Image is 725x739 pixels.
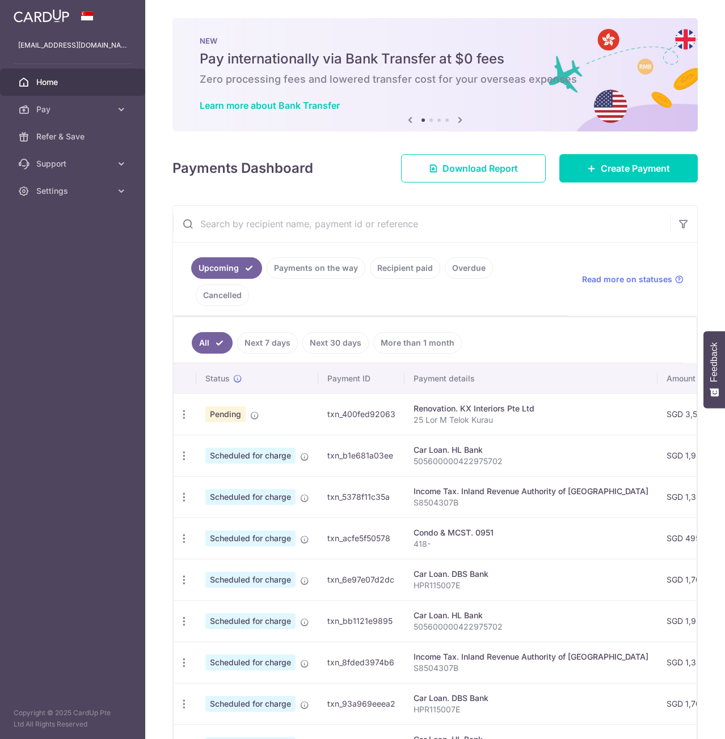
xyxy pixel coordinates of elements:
[445,257,493,279] a: Overdue
[414,444,648,456] div: Car Loan. HL Bank
[318,559,404,600] td: txn_6e97e07d2dc
[192,332,233,354] a: All
[172,18,698,131] img: Bank transfer banner
[318,517,404,559] td: txn_acfe5f50578
[14,9,69,23] img: CardUp
[200,36,671,45] p: NEW
[36,104,111,115] span: Pay
[414,621,648,632] p: 505600000422975702
[401,154,546,182] a: Download Report
[302,332,369,354] a: Next 30 days
[191,257,262,279] a: Upcoming
[318,642,404,683] td: txn_8fded3974b6
[414,580,648,591] p: HPR115007E
[36,77,111,88] span: Home
[414,704,648,715] p: HPR115007E
[173,206,670,242] input: Search by recipient name, payment id or reference
[414,456,648,467] p: 505600000422975702
[414,693,648,704] div: Car Loan. DBS Bank
[373,332,462,354] a: More than 1 month
[205,572,296,588] span: Scheduled for charge
[318,476,404,517] td: txn_5378f11c35a
[172,158,313,179] h4: Payments Dashboard
[205,489,296,505] span: Scheduled for charge
[318,683,404,724] td: txn_93a969eeea2
[318,600,404,642] td: txn_bb1121e9895
[205,448,296,464] span: Scheduled for charge
[414,568,648,580] div: Car Loan. DBS Bank
[709,342,719,382] span: Feedback
[414,527,648,538] div: Condo & MCST. 0951
[36,158,111,169] span: Support
[601,162,670,175] span: Create Payment
[318,393,404,435] td: txn_400fed92063
[200,73,671,86] h6: Zero processing fees and lowered transfer cost for your overseas expenses
[703,331,725,408] button: Feedback - Show survey
[318,435,404,476] td: txn_b1e681a03ee
[205,613,296,629] span: Scheduled for charge
[200,100,340,111] a: Learn more about Bank Transfer
[205,696,296,712] span: Scheduled for charge
[205,655,296,670] span: Scheduled for charge
[404,364,657,393] th: Payment details
[414,486,648,497] div: Income Tax. Inland Revenue Authority of [GEOGRAPHIC_DATA]
[414,651,648,662] div: Income Tax. Inland Revenue Authority of [GEOGRAPHIC_DATA]
[414,414,648,426] p: 25 Lor M Telok Kurau
[582,274,684,285] a: Read more on statuses
[196,284,249,306] a: Cancelled
[370,257,440,279] a: Recipient paid
[414,497,648,508] p: S8504307B
[36,131,111,142] span: Refer & Save
[18,40,127,51] p: [EMAIL_ADDRESS][DOMAIN_NAME]
[414,403,648,414] div: Renovation. KX Interiors Pte Ltd
[205,530,296,546] span: Scheduled for charge
[205,406,246,422] span: Pending
[667,373,696,384] span: Amount
[414,610,648,621] div: Car Loan. HL Bank
[559,154,698,182] a: Create Payment
[442,162,518,175] span: Download Report
[200,50,671,68] h5: Pay internationally via Bank Transfer at $0 fees
[414,538,648,550] p: 418-
[205,373,230,384] span: Status
[36,185,111,197] span: Settings
[267,257,365,279] a: Payments on the way
[414,662,648,674] p: S8504307B
[318,364,404,393] th: Payment ID
[582,274,672,285] span: Read more on statuses
[237,332,298,354] a: Next 7 days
